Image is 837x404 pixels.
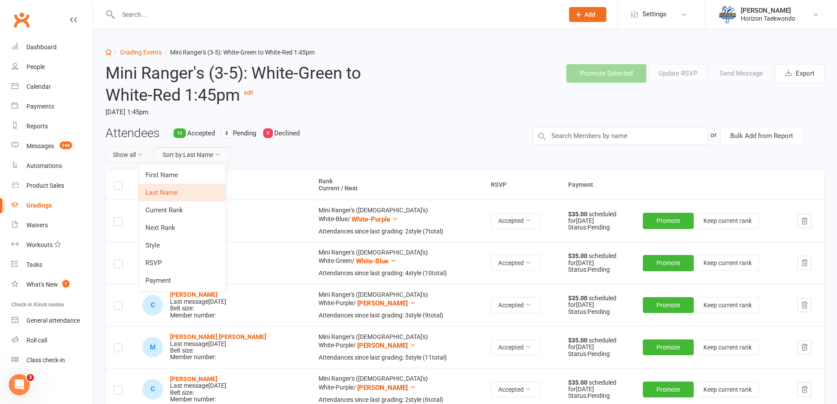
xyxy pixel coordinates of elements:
a: Dashboard [11,37,93,57]
a: Reports [11,116,93,136]
div: 12 [174,128,186,138]
div: Last message [DATE] [170,298,226,305]
div: Status: Pending [568,309,627,315]
button: Accepted [491,255,541,271]
li: Mini Ranger's (3-5): White-Green to White-Red 1:45pm [162,47,315,57]
span: [PERSON_NAME] [357,299,408,307]
div: Last message [DATE] [170,382,226,389]
button: Keep current rank [696,297,759,313]
a: Gradings [11,196,93,215]
th: Payment [560,170,824,200]
strong: $35.00 [568,211,589,218]
span: 246 [60,142,72,149]
div: Charlie Giles [142,379,163,400]
button: Promote [643,339,694,355]
div: scheduled for [DATE] [568,253,627,266]
a: General attendance kiosk mode [11,311,93,331]
div: 0 [263,128,273,138]
button: Keep current rank [696,339,759,355]
button: Accepted [491,382,541,397]
td: Mini Ranger's ([DEMOGRAPHIC_DATA]'s) White-Green / [311,242,483,284]
button: Export [775,64,825,83]
button: Accepted [491,297,541,313]
div: Belt size: Member number: [170,291,226,319]
span: Pending [233,129,256,137]
span: White-Blue [356,257,388,265]
iframe: Intercom live chat [9,374,30,395]
a: People [11,57,93,77]
h3: Attendees [105,127,159,140]
a: Payment [138,272,225,289]
time: [DATE] 1:45pm [105,105,398,120]
a: Next Rank [138,219,225,237]
span: Settings [642,4,667,24]
button: Promote [643,213,694,229]
a: [PERSON_NAME] [170,375,217,382]
div: Product Sales [26,182,64,189]
div: Attendances since last grading: 3 style ( 9 total) [319,312,475,319]
div: Charlize Bohlmann [142,295,163,316]
button: [PERSON_NAME] [357,382,416,393]
button: Sort by:Last Name [155,147,230,163]
span: [PERSON_NAME] [357,384,408,392]
div: scheduled for [DATE] [568,295,627,309]
div: Reports [26,123,48,130]
button: [PERSON_NAME] [357,298,416,309]
button: Show all [105,147,153,163]
a: First Name [138,166,225,184]
div: or [710,127,717,143]
button: [PERSON_NAME] [357,340,416,351]
span: Accepted [187,129,215,137]
div: Dashboard [26,44,57,51]
div: [PERSON_NAME] [741,7,795,15]
div: Roll call [26,337,47,344]
a: Automations [11,156,93,176]
div: scheduled for [DATE] [568,337,627,351]
div: What's New [26,281,58,288]
a: Style [138,237,225,254]
a: RSVP [138,254,225,272]
span: [PERSON_NAME] [357,342,408,349]
div: Status: Pending [568,266,627,273]
button: Accepted [491,339,541,355]
div: Attendances since last grading: 5 style ( 11 total) [319,354,475,361]
button: Promote [643,297,694,313]
div: Calendar [26,83,51,90]
div: Automations [26,162,62,169]
div: Miguel Paco Estanislao [142,337,163,357]
img: thumb_image1625461565.png [719,6,736,23]
th: Contact [134,170,311,200]
div: Attendances since last grading: 4 style ( 10 total) [319,270,475,277]
th: RSVP [483,170,560,200]
td: Mini Ranger's ([DEMOGRAPHIC_DATA]'s) White-Purple / [311,284,483,326]
div: scheduled for [DATE] [568,211,627,225]
span: Declined [274,129,300,137]
button: White-Purple [351,214,399,225]
a: Calendar [11,77,93,97]
div: Status: Pending [568,393,627,399]
div: scheduled for [DATE] [568,379,627,393]
button: Keep current rank [696,382,759,397]
button: Keep current rank [696,255,759,271]
a: Tasks [11,255,93,275]
td: Mini Ranger's ([DEMOGRAPHIC_DATA]'s) White-Purple / [311,326,483,368]
strong: $35.00 [568,337,589,344]
button: White-Blue [356,256,397,266]
td: Mini Ranger's ([DEMOGRAPHIC_DATA]'s) White-Blue / [311,200,483,242]
div: General attendance [26,317,80,324]
a: Workouts [11,235,93,255]
strong: $35.00 [568,252,589,259]
span: 1 [62,280,69,288]
a: Class kiosk mode [11,350,93,370]
div: Last message [DATE] [170,341,266,347]
a: [PERSON_NAME] [PERSON_NAME] [170,333,266,340]
a: edit [244,89,253,96]
span: White-Purple [351,215,390,223]
button: Bulk Add from Report [720,127,803,145]
a: Payments [11,97,93,116]
a: Last Name [138,184,225,201]
div: Horizon Taekwondo [741,15,795,22]
div: Belt size: Member number: [170,334,266,361]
